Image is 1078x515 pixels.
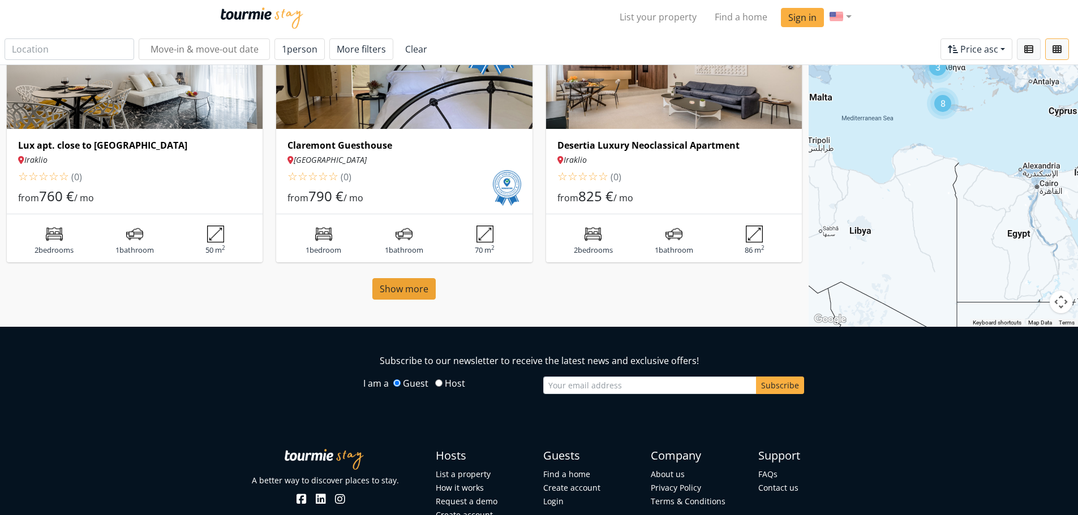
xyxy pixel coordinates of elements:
img: bedrooms [46,226,63,243]
p: 1 [368,245,440,256]
a: Login [543,496,564,507]
li: I am a [363,376,389,395]
span: 4 [318,168,328,184]
em: Iraklio [24,154,48,165]
span: Show more [380,283,428,295]
span: rating [287,168,338,184]
span: (0) [608,171,621,183]
sup: 2 [222,244,225,252]
img: area size [207,226,224,243]
button: Map camera controls [1050,291,1072,313]
span: 3 [38,168,49,184]
a: How it works [436,482,484,493]
input: Location [5,38,134,60]
input: Move-in & move-out date [139,38,270,60]
img: bedrooms [585,226,602,243]
p: 1 [638,245,710,256]
span: / mo [613,192,633,204]
span: Price asc [960,43,998,55]
a: Sign in [781,8,824,27]
a: Open this area in Google Maps (opens a new window) [811,312,849,327]
span: 1 [287,168,298,184]
span: bathroom [659,245,693,255]
a: Claremont Guesthouse [287,140,521,151]
a: Follow us on Linkedin [316,491,326,507]
button: More filters [329,38,393,60]
span: 2 [28,168,38,184]
a: Find a home [706,6,776,28]
img: bathrooms [126,226,143,243]
img: 301b81d0-b16f-11ef-9588-4f817c90616a.jpg [276,2,532,129]
h6: Desertia Luxury Neoclassical Apartment [557,140,791,151]
em: Iraklio [564,154,587,165]
span: from [557,192,578,204]
a: FAQs [758,469,778,479]
label: Host [443,376,467,390]
span: 1 [18,168,28,184]
span: 2 [568,168,578,184]
span: person [287,43,317,55]
img: 69bc68a0-236f-11ec-96d5-5df2a700a9c6.jpg [546,2,802,129]
img: area size [476,226,493,243]
h5: Guests [543,449,642,462]
span: bedrooms [38,245,74,255]
sup: 2 [491,244,495,252]
img: Google [811,312,849,327]
h5: Support [758,449,857,462]
img: TourmieStay [285,449,364,470]
span: 760 € [39,187,74,205]
h5: Company [651,449,750,462]
span: / mo [74,192,94,204]
button: Map Data [1028,319,1052,327]
span: (0) [69,171,82,183]
a: Clear [398,38,435,60]
span: 2 [298,168,308,184]
span: from [287,192,308,204]
span: bathroom [389,245,423,255]
span: More filters [337,43,386,55]
button: Show more [372,278,436,300]
a: Follow us on Instagram [335,491,345,507]
span: / mo [343,192,363,204]
a: Contact us [758,482,798,493]
em: [GEOGRAPHIC_DATA] [294,154,367,165]
a: Terms (opens in new tab) [1059,319,1075,326]
p: 1 [287,245,359,256]
span: 825 € [578,187,613,205]
sup: 2 [761,244,765,252]
h6: Lux apt. close to port & city center [18,140,251,151]
span: 4 [588,168,598,184]
a: List a property [436,469,491,479]
span: bedroom [310,245,341,255]
button: Keyboard shortcuts [973,319,1021,327]
span: 5 [598,168,608,184]
img: Tourmie Stay logo blue [221,7,303,29]
a: About us [651,469,685,479]
p: Subscribe to our newsletter to receive the latest news and exclusive offers! [5,354,1074,367]
p: 50 m [179,245,251,256]
img: Nomad365 Certified [493,170,521,206]
button: Subscribe [756,376,804,394]
img: bathrooms [396,226,413,243]
span: rating [18,168,69,184]
span: 5 [59,168,69,184]
a: Folow us on Facebook [294,491,307,507]
a: List your property [611,6,706,28]
label: Guest [401,376,431,390]
span: rating [557,168,608,184]
span: 1 [557,168,568,184]
p: 70 m [449,245,521,256]
img: bedrooms [315,226,332,243]
span: 4 [49,168,59,184]
p: 2 [18,245,90,256]
button: Price asc [940,38,1012,60]
p: 2 [557,245,629,256]
a: Create account [543,482,600,493]
a: Request a demo [436,496,497,507]
span: bedrooms [578,245,613,255]
span: bathroom [119,245,154,255]
a: Privacy Policy [651,482,701,493]
span: 3 [308,168,318,184]
img: 5e0636c0-aeb2-11ec-a171-e508bc277d25.jpg [7,2,263,129]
